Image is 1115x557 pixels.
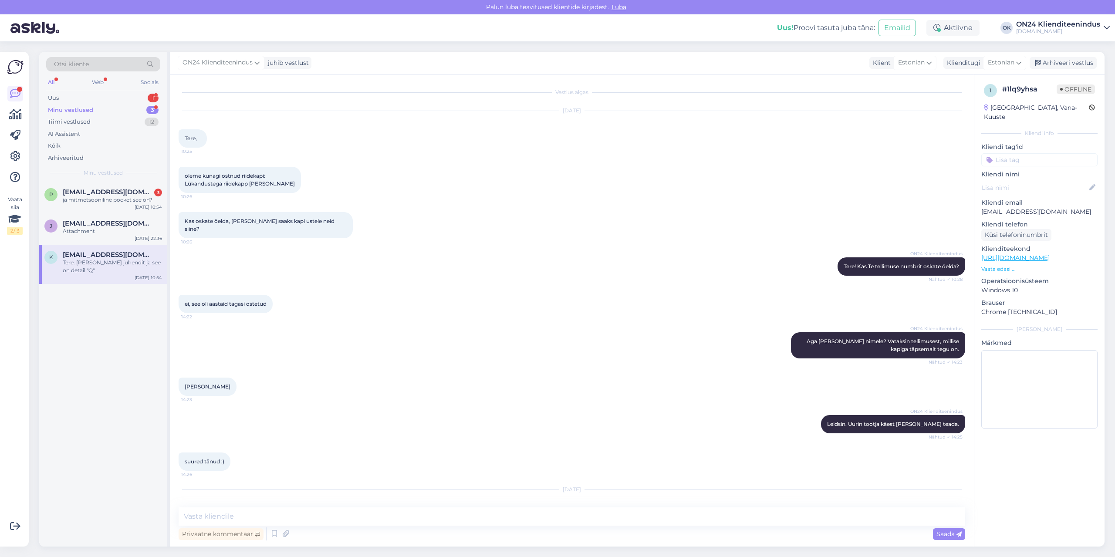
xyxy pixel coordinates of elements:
div: All [46,77,56,88]
b: Uus! [777,24,794,32]
span: Luba [609,3,629,11]
span: Otsi kliente [54,60,89,69]
img: Askly Logo [7,59,24,75]
p: Operatsioonisüsteem [981,277,1098,286]
div: Privaatne kommentaar [179,528,264,540]
div: Arhiveeritud [48,154,84,162]
span: ON24 Klienditeenindus [910,325,963,332]
div: Attachment [63,227,162,235]
span: 10:26 [181,193,214,200]
span: 14:22 [181,314,214,320]
div: [PERSON_NAME] [981,325,1098,333]
div: Arhiveeri vestlus [1030,57,1097,69]
div: 3 [154,189,162,196]
span: j [50,223,52,229]
span: 10:26 [181,239,214,245]
div: Küsi telefoninumbrit [981,229,1051,241]
span: oleme kunagi ostnud riidekapi: Lükandustega riidekapp [PERSON_NAME] [185,172,295,187]
div: ON24 Klienditeenindus [1016,21,1100,28]
span: 10:25 [181,148,214,155]
span: kiffu65@gmail.com [63,251,153,259]
div: [DATE] 10:54 [135,204,162,210]
div: Kliendi info [981,129,1098,137]
div: [DATE] 22:36 [135,235,162,242]
div: Minu vestlused [48,106,93,115]
span: Nähtud ✓ 14:25 [929,434,963,440]
span: Saada [936,530,962,538]
input: Lisa nimi [982,183,1088,192]
div: Kõik [48,142,61,150]
a: ON24 Klienditeenindus[DOMAIN_NAME] [1016,21,1110,35]
input: Lisa tag [981,153,1098,166]
div: [GEOGRAPHIC_DATA], Vana-Kuuste [984,103,1089,122]
span: Tere, [185,135,197,142]
p: Kliendi telefon [981,220,1098,229]
span: k [49,254,53,260]
div: Vestlus algas [179,88,965,96]
p: Klienditeekond [981,244,1098,253]
div: Proovi tasuta juba täna: [777,23,875,33]
div: Tiimi vestlused [48,118,91,126]
p: Märkmed [981,338,1098,348]
p: Kliendi email [981,198,1098,207]
p: Kliendi tag'id [981,142,1098,152]
div: Uus [48,94,59,102]
div: OK [1000,22,1013,34]
div: juhib vestlust [264,58,309,68]
span: piret.laurisson@gmail.com [63,188,153,196]
div: 3 [146,106,159,115]
p: Windows 10 [981,286,1098,295]
span: Minu vestlused [84,169,123,177]
span: p [49,191,53,198]
span: Nähtud ✓ 10:28 [929,276,963,283]
span: Aga [PERSON_NAME] nimele? Vataksin tellimusest, millise kapiga täpsemalt tegu on. [807,338,960,352]
div: [DATE] [179,107,965,115]
span: ON24 Klienditeenindus [182,58,253,68]
div: [DOMAIN_NAME] [1016,28,1100,35]
div: 1 [148,94,159,102]
span: Nähtud ✓ 14:23 [929,359,963,365]
div: [DATE] [179,486,965,493]
div: 2 / 3 [7,227,23,235]
div: 12 [145,118,159,126]
div: Socials [139,77,160,88]
p: Chrome [TECHNICAL_ID] [981,307,1098,317]
p: [EMAIL_ADDRESS][DOMAIN_NAME] [981,207,1098,216]
div: Web [90,77,105,88]
span: 1 [990,87,991,94]
div: Vaata siia [7,196,23,235]
span: ON24 Klienditeenindus [910,408,963,415]
div: [DATE] 10:54 [135,274,162,281]
div: ja mitmetsooniline pocket see on? [63,196,162,204]
span: Estonian [898,58,925,68]
p: Kliendi nimi [981,170,1098,179]
span: 14:23 [181,396,214,403]
div: # 1lq9yhsa [1002,84,1057,95]
span: Leidsin. Uurin tootja käest [PERSON_NAME] teada. [827,421,959,427]
span: ei, see oli aastaid tagasi ostetud [185,300,267,307]
span: ON24 Klienditeenindus [910,250,963,257]
div: AI Assistent [48,130,80,138]
span: Tere! Kas Te tellimuse numbrit oskate öelda? [844,263,959,270]
a: [URL][DOMAIN_NAME] [981,254,1050,262]
div: Klient [869,58,891,68]
span: Estonian [988,58,1014,68]
div: Klienditugi [943,58,980,68]
span: Kas oskate öelda, [PERSON_NAME] saaks kapi ustele neid siine? [185,218,336,232]
span: 14:26 [181,471,214,478]
div: Aktiivne [926,20,980,36]
div: Tere. [PERSON_NAME] juhendit ja see on detail "Q" [63,259,162,274]
span: juljasmir@yandex.ru [63,219,153,227]
span: Offline [1057,84,1095,94]
button: Emailid [878,20,916,36]
span: [PERSON_NAME] [185,383,230,390]
p: Vaata edasi ... [981,265,1098,273]
p: Brauser [981,298,1098,307]
span: suured tänud :) [185,458,224,465]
